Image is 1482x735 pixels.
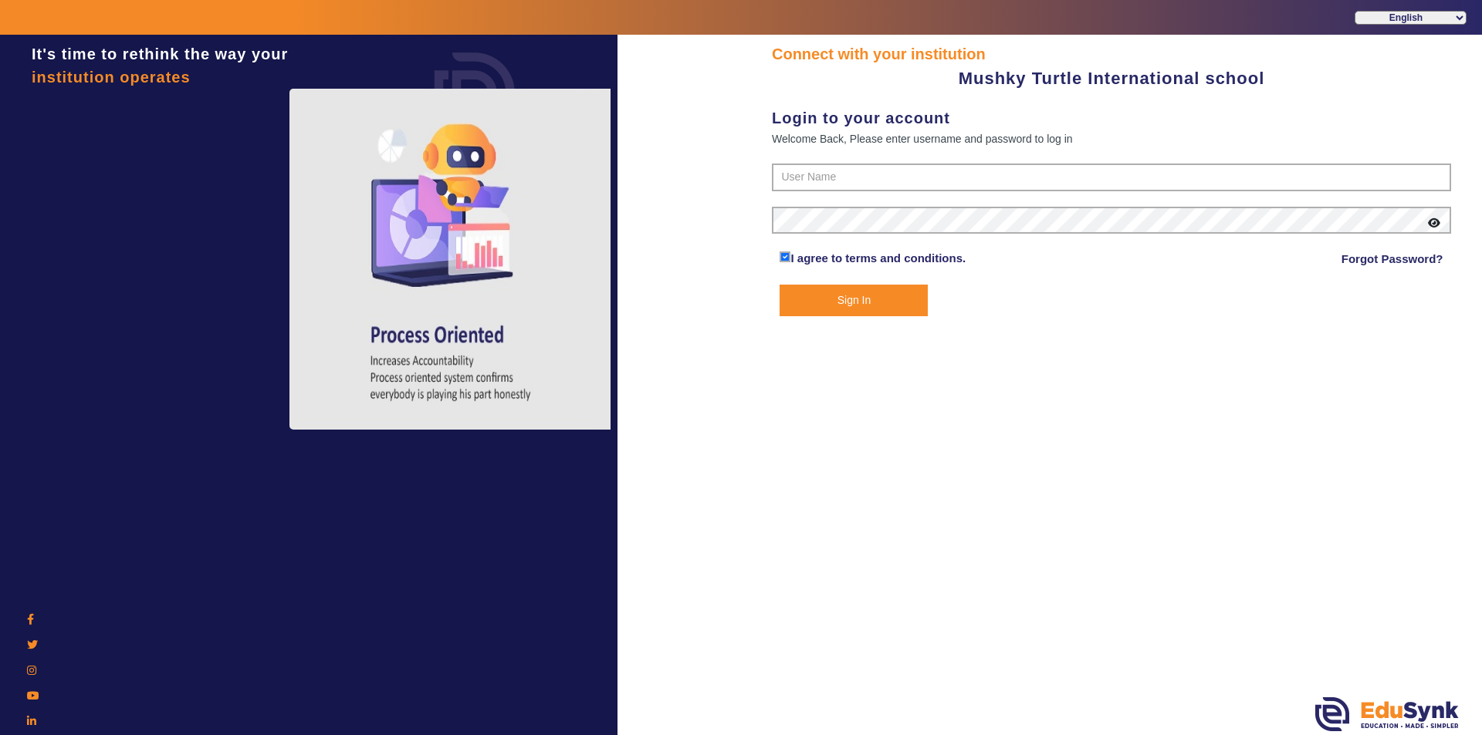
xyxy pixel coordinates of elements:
span: It's time to rethink the way your [32,46,288,62]
span: institution operates [32,69,191,86]
div: Mushky Turtle International school [772,66,1451,91]
div: Welcome Back, Please enter username and password to log in [772,130,1451,148]
img: edusynk.png [1315,697,1459,731]
a: Forgot Password? [1342,250,1443,268]
a: I agree to terms and conditions. [790,251,966,265]
button: Sign In [780,285,928,316]
input: User Name [772,164,1451,191]
img: login.png [417,35,533,150]
img: login4.png [289,89,614,430]
div: Login to your account [772,106,1451,130]
div: Connect with your institution [772,42,1451,66]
